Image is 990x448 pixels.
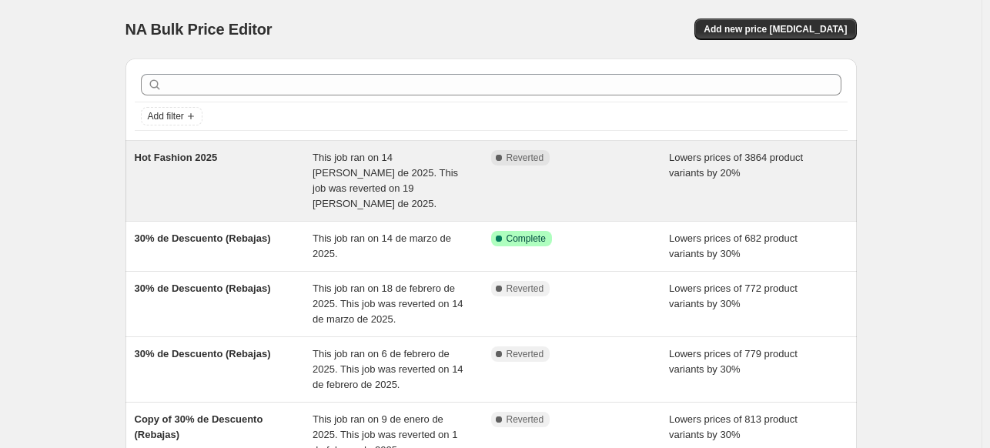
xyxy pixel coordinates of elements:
[507,152,544,164] span: Reverted
[669,413,798,440] span: Lowers prices of 813 product variants by 30%
[135,413,263,440] span: Copy of 30% de Descuento (Rebajas)
[313,348,463,390] span: This job ran on 6 de febrero de 2025. This job was reverted on 14 de febrero de 2025.
[669,283,798,309] span: Lowers prices of 772 product variants by 30%
[507,283,544,295] span: Reverted
[313,283,463,325] span: This job ran on 18 de febrero de 2025. This job was reverted on 14 de marzo de 2025.
[313,152,458,209] span: This job ran on 14 [PERSON_NAME] de 2025. This job was reverted on 19 [PERSON_NAME] de 2025.
[669,152,803,179] span: Lowers prices of 3864 product variants by 20%
[704,23,847,35] span: Add new price [MEDICAL_DATA]
[135,232,271,244] span: 30% de Descuento (Rebajas)
[125,21,273,38] span: NA Bulk Price Editor
[148,110,184,122] span: Add filter
[669,348,798,375] span: Lowers prices of 779 product variants by 30%
[135,348,271,359] span: 30% de Descuento (Rebajas)
[507,413,544,426] span: Reverted
[141,107,202,125] button: Add filter
[313,232,451,259] span: This job ran on 14 de marzo de 2025.
[135,152,218,163] span: Hot Fashion 2025
[507,232,546,245] span: Complete
[669,232,798,259] span: Lowers prices of 682 product variants by 30%
[135,283,271,294] span: 30% de Descuento (Rebajas)
[507,348,544,360] span: Reverted
[694,18,856,40] button: Add new price [MEDICAL_DATA]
